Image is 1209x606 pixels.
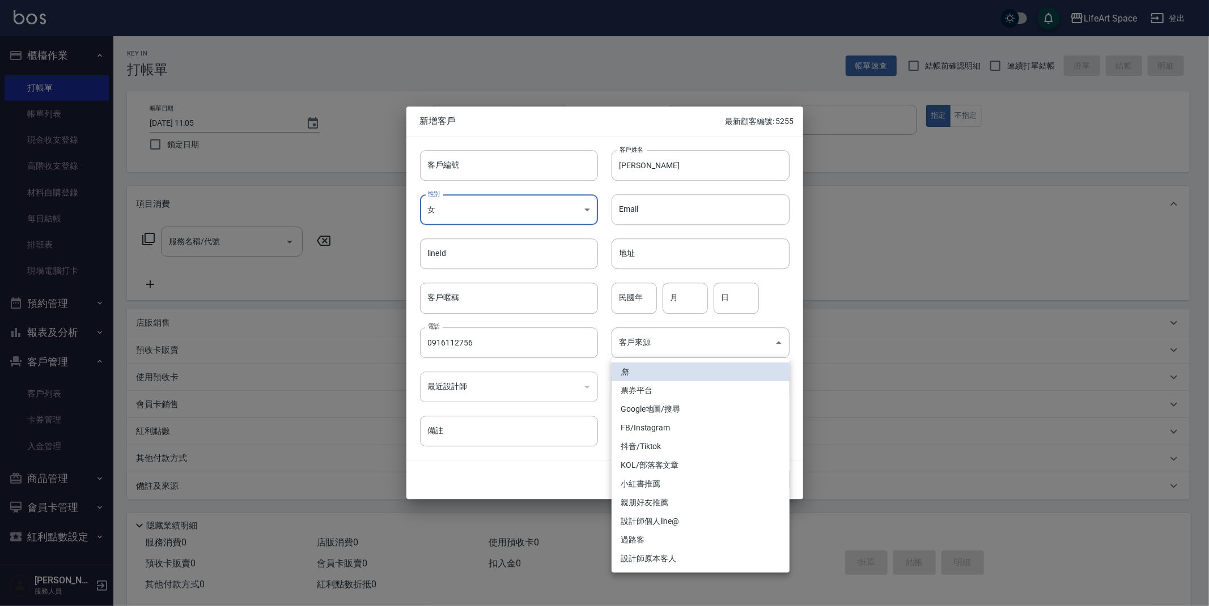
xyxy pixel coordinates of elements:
[612,400,790,419] li: Google地圖/搜尋
[612,381,790,400] li: 票券平台
[612,456,790,475] li: KOL/部落客文章
[612,531,790,549] li: 過路客
[612,549,790,568] li: 設計師原本客人
[621,366,629,378] em: 無
[612,512,790,531] li: 設計師個人line@
[612,419,790,437] li: FB/Instagram
[612,493,790,512] li: 親朋好友推薦
[612,437,790,456] li: 抖音/Tiktok
[612,475,790,493] li: 小紅書推薦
